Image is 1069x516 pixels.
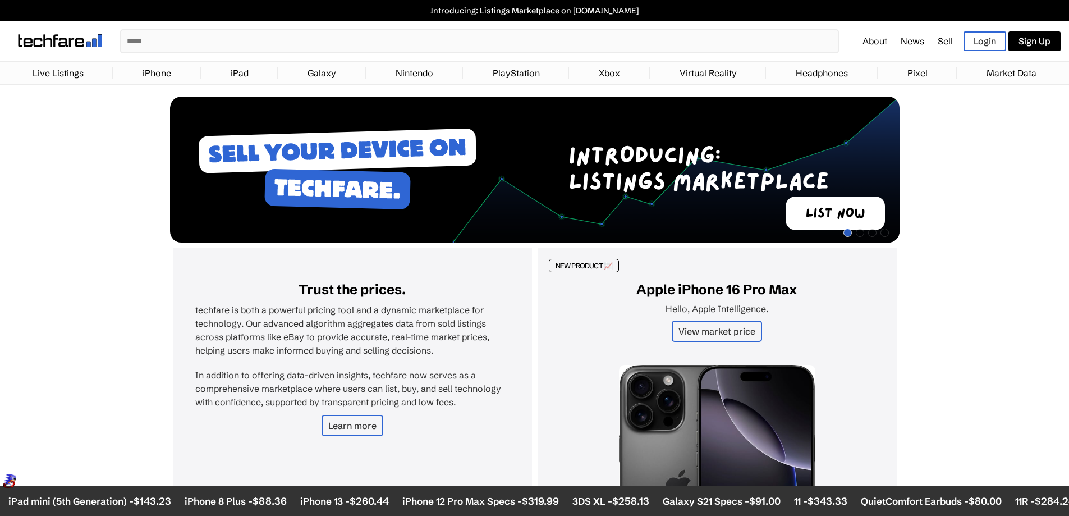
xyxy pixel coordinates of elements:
[132,495,170,508] span: $143.23
[672,321,762,342] a: View market price
[964,31,1006,51] a: Login
[748,495,779,508] span: $91.00
[225,62,254,84] a: iPad
[674,62,742,84] a: Virtual Reality
[549,259,620,272] div: NEW PRODUCT 📈
[560,303,874,314] p: Hello, Apple Intelligence.
[195,281,510,298] h2: Trust the prices.
[843,229,852,237] span: Go to slide 1
[806,495,846,508] span: $343.33
[322,415,383,436] a: Learn more
[593,62,626,84] a: Xbox
[195,368,510,409] p: In addition to offering data-driven insights, techfare now serves as a comprehensive marketplace ...
[880,229,889,237] span: Go to slide 4
[860,495,1001,508] li: QuietComfort Earbuds -
[487,62,545,84] a: PlayStation
[521,495,558,508] span: $319.99
[662,495,779,508] li: Galaxy S21 Specs -
[6,6,1063,16] a: Introducing: Listings Marketplace on [DOMAIN_NAME]
[401,495,558,508] li: iPhone 12 Pro Max Specs -
[195,303,510,357] p: techfare is both a powerful pricing tool and a dynamic marketplace for technology. Our advanced a...
[170,97,900,243] img: Desktop Image 1
[18,34,102,47] img: techfare logo
[862,35,887,47] a: About
[790,62,854,84] a: Headphones
[938,35,953,47] a: Sell
[1008,31,1061,51] a: Sign Up
[902,62,933,84] a: Pixel
[302,62,342,84] a: Galaxy
[793,495,846,508] li: 11 -
[901,35,924,47] a: News
[571,495,648,508] li: 3DS XL -
[27,62,89,84] a: Live Listings
[856,229,864,237] span: Go to slide 2
[7,495,170,508] li: iPad mini (5th Generation) -
[868,229,877,237] span: Go to slide 3
[390,62,439,84] a: Nintendo
[299,495,388,508] li: iPhone 13 -
[251,495,286,508] span: $88.36
[348,495,388,508] span: $260.44
[981,62,1042,84] a: Market Data
[611,495,648,508] span: $258.13
[137,62,177,84] a: iPhone
[560,281,874,298] h2: Apple iPhone 16 Pro Max
[170,97,900,245] div: 1 / 4
[183,495,286,508] li: iPhone 8 Plus -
